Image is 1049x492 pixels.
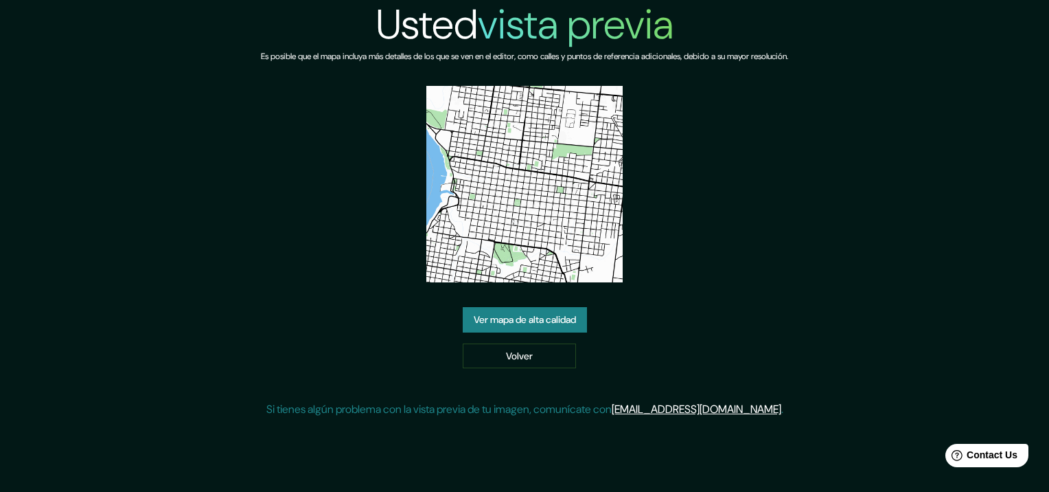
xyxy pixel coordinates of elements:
img: created-map-preview [426,86,623,282]
a: Volver [463,344,576,369]
a: [EMAIL_ADDRESS][DOMAIN_NAME] [612,402,781,416]
h6: Es posible que el mapa incluya más detalles de los que se ven en el editor, como calles y puntos ... [261,49,788,64]
p: Si tienes algún problema con la vista previa de tu imagen, comunícate con . [266,401,783,418]
a: Ver mapa de alta calidad [463,307,587,333]
iframe: Help widget launcher [927,438,1034,477]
